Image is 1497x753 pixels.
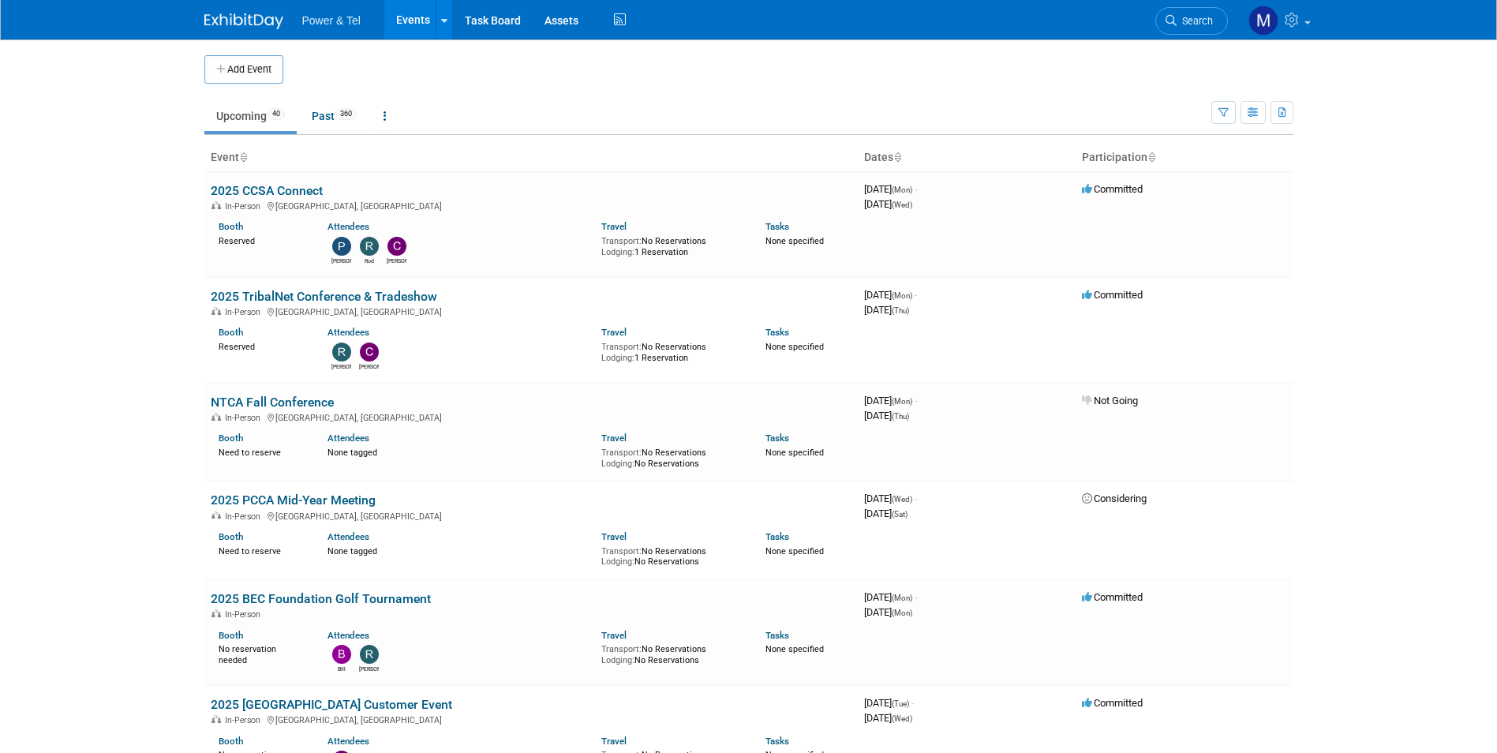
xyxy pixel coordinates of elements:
a: Upcoming40 [204,101,297,131]
a: Travel [601,327,627,338]
span: Transport: [601,448,642,458]
a: Sort by Start Date [893,151,901,163]
span: - [915,289,917,301]
img: In-Person Event [211,511,221,519]
span: In-Person [225,715,265,725]
span: Considering [1082,493,1147,504]
a: Travel [601,433,627,444]
div: Need to reserve [219,543,305,557]
img: Rod Philp [360,237,379,256]
img: Paul Beit [332,237,351,256]
div: Reserved [219,339,305,353]
a: Booth [219,433,243,444]
span: [DATE] [864,606,912,618]
span: (Wed) [892,200,912,209]
div: No Reservations 1 Reservation [601,339,742,363]
a: Past360 [300,101,369,131]
span: (Mon) [892,397,912,406]
img: In-Person Event [211,609,221,617]
div: Rod Philp [359,256,379,265]
span: (Wed) [892,714,912,723]
span: In-Person [225,307,265,317]
div: [GEOGRAPHIC_DATA], [GEOGRAPHIC_DATA] [211,305,851,317]
th: Event [204,144,858,171]
span: (Sat) [892,510,908,519]
a: Tasks [765,221,789,232]
span: 40 [268,108,285,120]
th: Participation [1076,144,1293,171]
img: ExhibitDay [204,13,283,29]
a: Attendees [327,433,369,444]
a: 2025 [GEOGRAPHIC_DATA] Customer Event [211,697,452,712]
a: 2025 PCCA Mid-Year Meeting [211,493,376,508]
span: [DATE] [864,508,908,519]
span: Lodging: [601,655,634,665]
span: (Tue) [892,699,909,708]
span: Search [1177,15,1213,27]
a: Travel [601,531,627,542]
a: Tasks [765,531,789,542]
span: - [915,395,917,406]
span: None specified [765,644,824,654]
span: Committed [1082,289,1143,301]
span: (Mon) [892,594,912,602]
a: Attendees [327,221,369,232]
span: None specified [765,448,824,458]
span: (Mon) [892,609,912,617]
a: Booth [219,531,243,542]
span: - [915,183,917,195]
span: In-Person [225,201,265,212]
a: 2025 CCSA Connect [211,183,323,198]
a: Travel [601,221,627,232]
div: Need to reserve [219,444,305,459]
span: None specified [765,342,824,352]
div: No Reservations No Reservations [601,641,742,665]
span: In-Person [225,609,265,620]
span: [DATE] [864,304,909,316]
img: In-Person Event [211,413,221,421]
a: Booth [219,327,243,338]
div: No Reservations 1 Reservation [601,233,742,257]
img: In-Person Event [211,715,221,723]
a: Booth [219,630,243,641]
span: Power & Tel [302,14,361,27]
button: Add Event [204,55,283,84]
span: Not Going [1082,395,1138,406]
span: [DATE] [864,395,917,406]
a: Attendees [327,736,369,747]
span: [DATE] [864,591,917,603]
div: Clint Read [387,256,406,265]
a: 2025 BEC Foundation Golf Tournament [211,591,431,606]
span: In-Person [225,511,265,522]
div: [GEOGRAPHIC_DATA], [GEOGRAPHIC_DATA] [211,410,851,423]
a: Travel [601,630,627,641]
span: Transport: [601,342,642,352]
span: [DATE] [864,198,912,210]
div: No Reservations No Reservations [601,444,742,469]
div: Paul Beit [331,256,351,265]
span: (Thu) [892,412,909,421]
span: None specified [765,236,824,246]
a: Tasks [765,433,789,444]
img: Chad Smith [360,343,379,362]
span: - [915,493,917,504]
div: [GEOGRAPHIC_DATA], [GEOGRAPHIC_DATA] [211,713,851,725]
span: 360 [335,108,357,120]
span: [DATE] [864,493,917,504]
span: Lodging: [601,353,634,363]
a: Attendees [327,327,369,338]
span: - [915,591,917,603]
div: No reservation needed [219,641,305,665]
div: Bill Rinehardt [331,664,351,673]
a: Search [1155,7,1228,35]
span: [DATE] [864,712,912,724]
a: Attendees [327,630,369,641]
span: (Wed) [892,495,912,504]
a: Tasks [765,736,789,747]
span: Committed [1082,697,1143,709]
span: [DATE] [864,697,914,709]
img: Robin Mayne [332,343,351,362]
span: [DATE] [864,289,917,301]
div: Reserved [219,233,305,247]
a: Booth [219,221,243,232]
